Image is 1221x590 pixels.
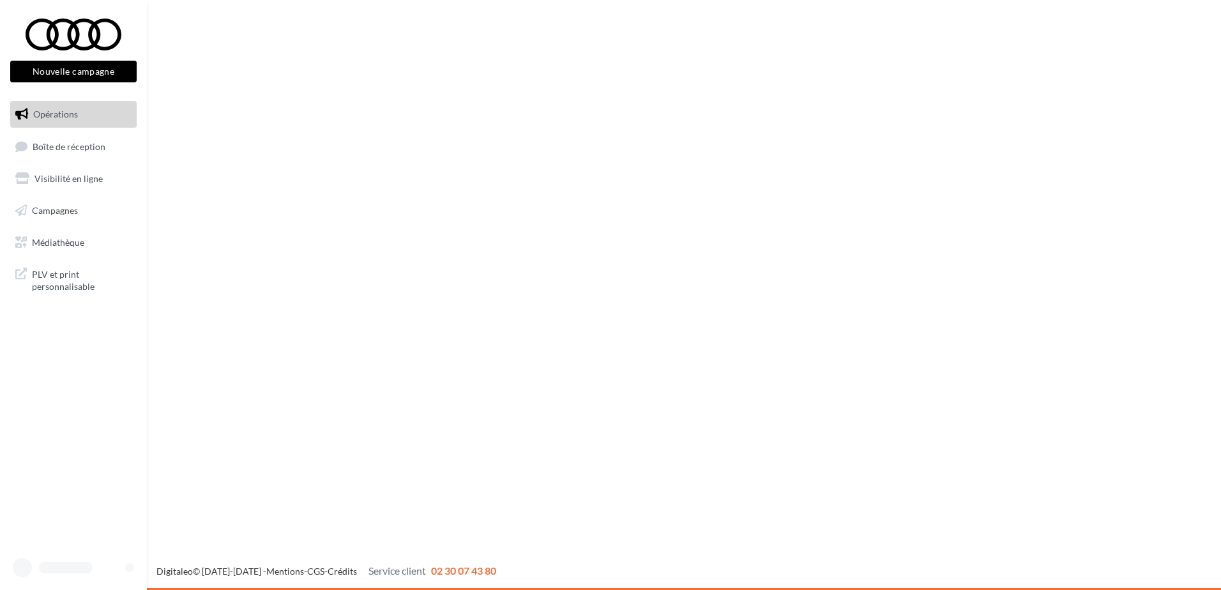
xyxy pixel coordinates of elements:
a: Campagnes [8,197,139,224]
span: Opérations [33,109,78,119]
a: CGS [307,566,324,577]
a: Crédits [328,566,357,577]
a: PLV et print personnalisable [8,261,139,298]
span: Campagnes [32,205,78,216]
a: Boîte de réception [8,133,139,160]
span: Service client [368,564,426,577]
span: 02 30 07 43 80 [431,564,496,577]
a: Opérations [8,101,139,128]
a: Digitaleo [156,566,193,577]
span: Médiathèque [32,236,84,247]
span: Boîte de réception [33,140,105,151]
button: Nouvelle campagne [10,61,137,82]
span: Visibilité en ligne [34,173,103,184]
a: Mentions [266,566,304,577]
a: Médiathèque [8,229,139,256]
span: PLV et print personnalisable [32,266,132,293]
a: Visibilité en ligne [8,165,139,192]
span: © [DATE]-[DATE] - - - [156,566,496,577]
